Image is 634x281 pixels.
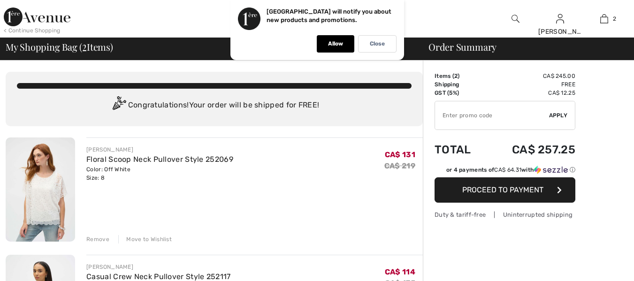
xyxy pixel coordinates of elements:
[549,111,568,120] span: Apply
[613,15,616,23] span: 2
[435,72,486,80] td: Items ( )
[600,13,608,24] img: My Bag
[86,155,233,164] a: Floral Scoop Neck Pullover Style 252069
[385,267,415,276] span: CA$ 114
[6,137,75,242] img: Floral Scoop Neck Pullover Style 252069
[435,101,549,129] input: Promo code
[6,42,113,52] span: My Shopping Bag ( Items)
[86,145,233,154] div: [PERSON_NAME]
[370,40,385,47] p: Close
[384,161,415,170] s: CA$ 219
[435,80,486,89] td: Shipping
[435,210,575,219] div: Duty & tariff-free | Uninterrupted shipping
[486,72,575,80] td: CA$ 245.00
[417,42,628,52] div: Order Summary
[86,272,230,281] a: Casual Crew Neck Pullover Style 252117
[582,13,626,24] a: 2
[435,166,575,177] div: or 4 payments ofCA$ 64.31withSezzle Click to learn more about Sezzle
[86,165,233,182] div: Color: Off White Size: 8
[538,27,582,37] div: [PERSON_NAME]
[446,166,575,174] div: or 4 payments of with
[556,13,564,24] img: My Info
[494,167,521,173] span: CA$ 64.31
[328,40,343,47] p: Allow
[109,96,128,115] img: Congratulation2.svg
[118,235,172,243] div: Move to Wishlist
[512,13,519,24] img: search the website
[435,89,486,97] td: GST (5%)
[82,40,87,52] span: 2
[435,134,486,166] td: Total
[17,96,412,115] div: Congratulations! Your order will be shipped for FREE!
[486,89,575,97] td: CA$ 12.25
[4,8,70,26] img: 1ère Avenue
[486,80,575,89] td: Free
[86,263,230,271] div: [PERSON_NAME]
[435,177,575,203] button: Proceed to Payment
[462,185,543,194] span: Proceed to Payment
[454,73,458,79] span: 2
[267,8,391,23] p: [GEOGRAPHIC_DATA] will notify you about new products and promotions.
[534,166,568,174] img: Sezzle
[385,150,415,159] span: CA$ 131
[556,14,564,23] a: Sign In
[4,26,61,35] div: < Continue Shopping
[486,134,575,166] td: CA$ 257.25
[86,235,109,243] div: Remove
